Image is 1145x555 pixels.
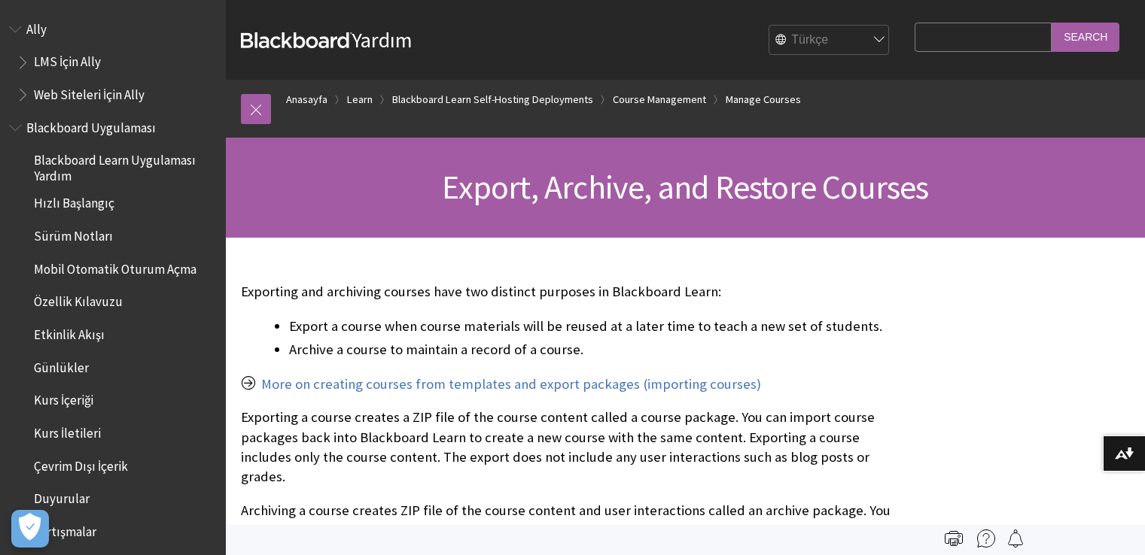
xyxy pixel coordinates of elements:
span: Blackboard Uygulaması [26,115,156,135]
span: Ally [26,17,47,37]
span: Export, Archive, and Restore Courses [442,166,928,208]
span: Kurs İletileri [34,420,101,441]
span: Duyurular [34,487,90,507]
p: Exporting and archiving courses have two distinct purposes in Blackboard Learn: [241,282,907,302]
a: More on creating courses from templates and export packages (importing courses) [261,375,761,393]
a: Learn [347,90,373,109]
span: Hızlı Başlangıç [34,191,114,211]
img: Follow this page [1006,529,1025,547]
a: Blackboard Learn Self-Hosting Deployments [392,90,593,109]
span: Etkinlik Akışı [34,322,105,342]
span: Mobil Otomatik Oturum Açma [34,256,196,277]
button: Açık Tercihler [11,510,49,547]
nav: Book outline for Anthology Ally Help [9,17,217,108]
span: Tartışmalar [34,519,96,539]
p: Exporting a course creates a ZIP file of the course content called a course package. You can impo... [241,408,907,487]
span: Özellik Kılavuzu [34,290,123,310]
span: Web Siteleri İçin Ally [34,82,145,102]
a: Course Management [613,90,706,109]
span: Çevrim Dışı İçerik [34,453,128,474]
span: Blackboard Learn Uygulaması Yardım [34,148,215,183]
span: Kurs İçeriği [34,388,93,408]
img: Print [945,529,963,547]
span: Günlükler [34,355,89,375]
span: Sürüm Notları [34,223,113,244]
li: Archive a course to maintain a record of a course. [289,339,907,360]
a: Anasayfa [286,90,327,109]
span: LMS İçin Ally [34,50,101,70]
select: Site Language Selector [769,26,890,56]
li: Export a course when course materials will be reused at a later time to teach a new set of students. [289,316,907,337]
a: Manage Courses [726,90,801,109]
a: BlackboardYardım [241,26,413,53]
input: Search [1052,23,1119,52]
img: More help [977,529,995,547]
strong: Blackboard [241,32,352,48]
